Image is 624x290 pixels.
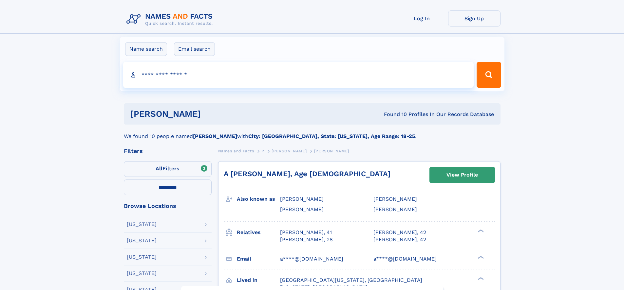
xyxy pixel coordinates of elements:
div: [US_STATE] [127,271,157,276]
a: [PERSON_NAME], 42 [373,236,426,243]
span: [PERSON_NAME] [373,206,417,213]
span: [PERSON_NAME] [314,149,349,153]
input: search input [123,62,474,88]
a: [PERSON_NAME], 42 [373,229,426,236]
div: ❯ [476,229,484,233]
div: View Profile [446,167,478,182]
a: [PERSON_NAME], 41 [280,229,332,236]
div: [US_STATE] [127,238,157,243]
label: Name search [125,42,167,56]
div: Filters [124,148,212,154]
div: We found 10 people named with . [124,125,501,140]
button: Search Button [477,62,501,88]
span: [PERSON_NAME] [272,149,307,153]
div: [US_STATE] [127,222,157,227]
label: Email search [174,42,215,56]
b: [PERSON_NAME] [193,133,237,139]
h3: Relatives [237,227,280,238]
span: [PERSON_NAME] [373,196,417,202]
span: [GEOGRAPHIC_DATA][US_STATE], [GEOGRAPHIC_DATA] [280,277,422,283]
a: Names and Facts [218,147,254,155]
a: [PERSON_NAME], 28 [280,236,333,243]
h1: [PERSON_NAME] [130,110,293,118]
div: Found 10 Profiles In Our Records Database [292,111,494,118]
a: P [261,147,264,155]
a: Log In [396,10,448,26]
a: Sign Up [448,10,501,26]
label: Filters [124,161,212,177]
a: A [PERSON_NAME], Age [DEMOGRAPHIC_DATA] [224,170,390,178]
h3: Also known as [237,194,280,205]
div: ❯ [476,255,484,259]
h3: Email [237,253,280,264]
span: All [156,165,162,172]
div: ❯ [476,276,484,281]
a: View Profile [430,167,495,183]
a: [PERSON_NAME] [272,147,307,155]
img: Logo Names and Facts [124,10,218,28]
b: City: [GEOGRAPHIC_DATA], State: [US_STATE], Age Range: 18-25 [248,133,415,139]
div: [US_STATE] [127,254,157,260]
div: Browse Locations [124,203,212,209]
h3: Lived in [237,275,280,286]
span: [PERSON_NAME] [280,196,324,202]
span: P [261,149,264,153]
span: [PERSON_NAME] [280,206,324,213]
